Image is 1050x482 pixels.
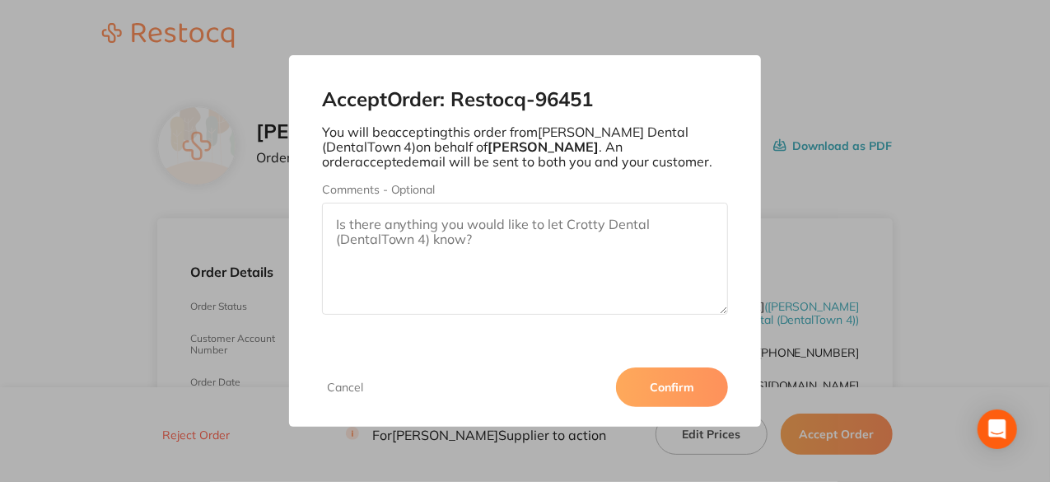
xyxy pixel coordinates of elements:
[488,138,600,155] b: [PERSON_NAME]
[322,88,729,111] h2: Accept Order: Restocq- 96451
[322,183,729,196] label: Comments - Optional
[322,124,729,170] p: You will be accepting this order from [PERSON_NAME] Dental (DentalTown 4) on behalf of . An order...
[322,380,368,395] button: Cancel
[978,409,1017,449] div: Open Intercom Messenger
[616,367,728,407] button: Confirm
